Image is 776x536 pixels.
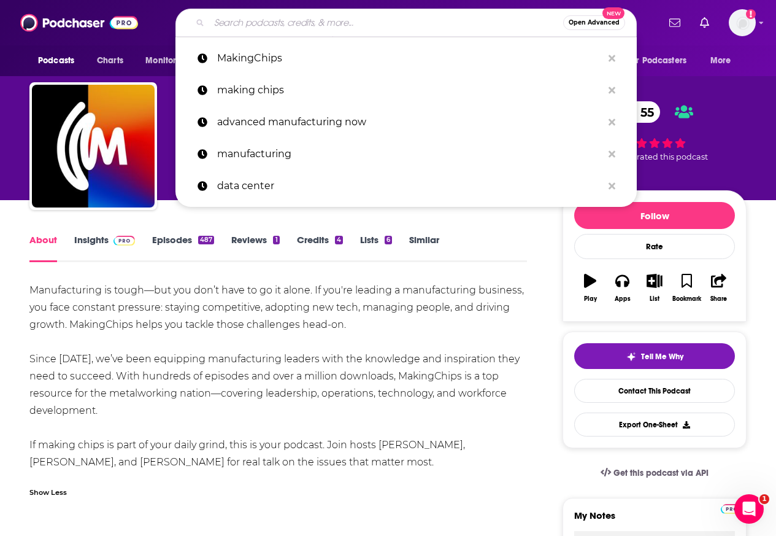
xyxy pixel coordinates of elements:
[74,234,135,262] a: InsightsPodchaser Pro
[729,9,756,36] span: Logged in as Shift_2
[97,52,123,69] span: Charts
[729,9,756,36] img: User Profile
[217,106,602,138] p: advanced manufacturing now
[231,234,279,262] a: Reviews1
[721,502,742,514] a: Pro website
[626,352,636,362] img: tell me why sparkle
[606,266,638,310] button: Apps
[639,266,670,310] button: List
[137,49,205,72] button: open menu
[29,49,90,72] button: open menu
[113,236,135,246] img: Podchaser Pro
[615,295,631,303] div: Apps
[29,282,527,471] div: Manufacturing is tough—but you don’t have to go it alone. If you're leading a manufacturing busin...
[385,236,392,244] div: 6
[563,93,747,170] div: 55 1 personrated this podcast
[574,266,606,310] button: Play
[175,42,637,74] a: MakingChips
[702,49,747,72] button: open menu
[297,234,343,262] a: Credits4
[602,7,624,19] span: New
[574,234,735,259] div: Rate
[664,12,685,33] a: Show notifications dropdown
[628,52,686,69] span: For Podcasters
[695,12,714,33] a: Show notifications dropdown
[729,9,756,36] button: Show profile menu
[672,295,701,303] div: Bookmark
[175,138,637,170] a: manufacturing
[574,343,735,369] button: tell me why sparkleTell Me Why
[574,413,735,437] button: Export One-Sheet
[613,468,709,478] span: Get this podcast via API
[637,152,708,161] span: rated this podcast
[217,138,602,170] p: manufacturing
[734,494,764,524] iframe: Intercom live chat
[574,510,735,531] label: My Notes
[569,20,620,26] span: Open Advanced
[746,9,756,19] svg: Add a profile image
[198,236,214,244] div: 487
[759,494,769,504] span: 1
[217,74,602,106] p: making chips
[29,234,57,262] a: About
[360,234,392,262] a: Lists6
[721,504,742,514] img: Podchaser Pro
[152,234,214,262] a: Episodes487
[38,52,74,69] span: Podcasts
[641,352,683,362] span: Tell Me Why
[175,106,637,138] a: advanced manufacturing now
[409,234,439,262] a: Similar
[175,170,637,202] a: data center
[584,295,597,303] div: Play
[703,266,735,310] button: Share
[175,74,637,106] a: making chips
[273,236,279,244] div: 1
[209,13,563,33] input: Search podcasts, credits, & more...
[20,11,138,34] img: Podchaser - Follow, Share and Rate Podcasts
[620,49,704,72] button: open menu
[32,85,155,208] img: Making Chips Podcast for Manufacturing Leaders
[335,236,343,244] div: 4
[616,101,660,123] a: 55
[145,52,189,69] span: Monitoring
[217,42,602,74] p: MakingChips
[574,202,735,229] button: Follow
[89,49,131,72] a: Charts
[563,15,625,30] button: Open AdvancedNew
[650,295,659,303] div: List
[217,170,602,202] p: data center
[710,295,727,303] div: Share
[670,266,702,310] button: Bookmark
[574,379,735,403] a: Contact This Podcast
[710,52,731,69] span: More
[591,458,718,488] a: Get this podcast via API
[628,101,660,123] span: 55
[175,9,637,37] div: Search podcasts, credits, & more...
